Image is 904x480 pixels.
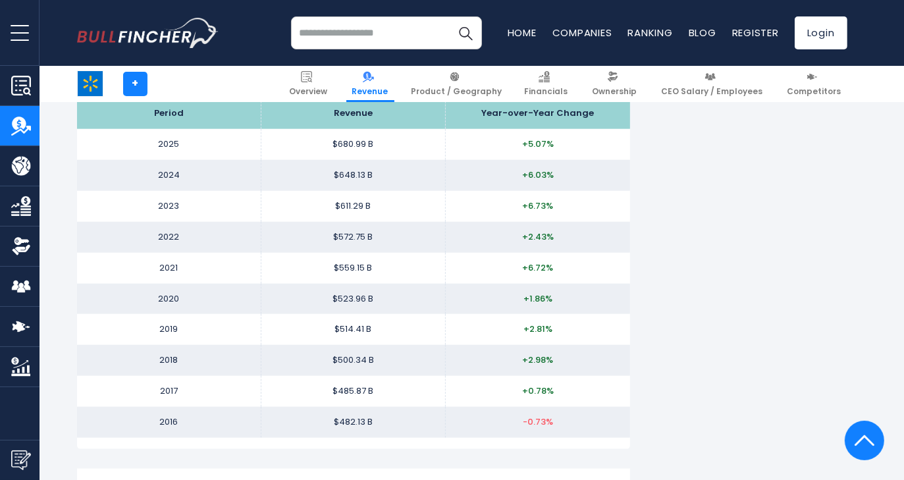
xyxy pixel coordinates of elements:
td: 2018 [77,345,261,376]
td: 2025 [77,129,261,160]
td: 2017 [77,376,261,407]
span: +2.98% [522,354,553,366]
img: Ownership [11,236,31,256]
span: +2.81% [523,323,552,335]
td: $680.99 B [261,129,446,160]
td: 2016 [77,407,261,438]
td: $611.29 B [261,191,446,222]
span: +6.73% [522,200,553,212]
th: Revenue [261,98,446,129]
a: Go to homepage [77,18,219,48]
span: Overview [290,86,328,97]
span: CEO Salary / Employees [662,86,763,97]
td: $482.13 B [261,407,446,438]
span: +5.07% [522,138,554,150]
td: $523.96 B [261,284,446,315]
td: $485.87 B [261,376,446,407]
button: Search [449,16,482,49]
th: Period [77,98,261,129]
a: Financials [519,66,574,102]
a: Register [732,26,779,40]
span: +6.03% [522,169,554,181]
a: CEO Salary / Employees [656,66,769,102]
a: Ownership [587,66,643,102]
td: 2020 [77,284,261,315]
span: +1.86% [523,292,552,305]
span: Revenue [352,86,388,97]
td: 2022 [77,222,261,253]
a: Blog [689,26,716,40]
span: +6.72% [522,261,553,274]
a: Login [795,16,847,49]
td: $559.15 B [261,253,446,284]
img: bullfincher logo [77,18,219,48]
th: Year-over-Year Change [446,98,630,129]
span: +2.43% [522,230,554,243]
td: 2024 [77,160,261,191]
span: Financials [525,86,568,97]
a: Companies [552,26,612,40]
a: Product / Geography [405,66,508,102]
td: 2019 [77,314,261,345]
td: 2021 [77,253,261,284]
td: $572.75 B [261,222,446,253]
td: $648.13 B [261,160,446,191]
span: Product / Geography [411,86,502,97]
img: WMT logo [78,71,103,96]
a: Overview [284,66,334,102]
td: $514.41 B [261,314,446,345]
a: + [123,72,147,96]
td: 2023 [77,191,261,222]
td: $500.34 B [261,345,446,376]
span: -0.73% [523,415,553,428]
a: Revenue [346,66,394,102]
a: Competitors [782,66,847,102]
span: +0.78% [522,385,554,397]
a: Ranking [628,26,673,40]
span: Competitors [787,86,841,97]
span: Ownership [593,86,637,97]
a: Home [508,26,537,40]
